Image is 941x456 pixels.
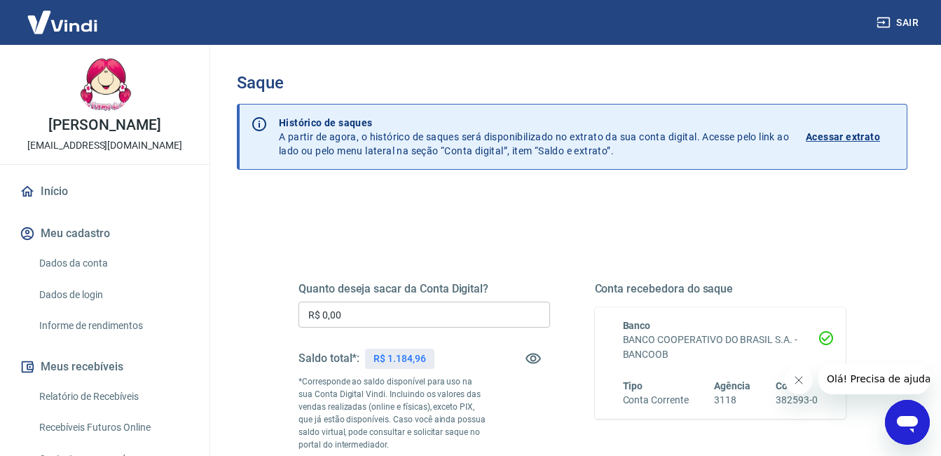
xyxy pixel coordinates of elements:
button: Sair [874,10,924,36]
p: [EMAIL_ADDRESS][DOMAIN_NAME] [27,138,182,153]
span: Tipo [623,380,643,391]
p: R$ 1.184,96 [373,351,425,366]
iframe: Mensagem da empresa [818,363,930,394]
span: Conta [776,380,802,391]
span: Olá! Precisa de ajuda? [8,10,118,21]
p: Acessar extrato [806,130,880,144]
h5: Conta recebedora do saque [595,282,846,296]
a: Informe de rendimentos [34,311,193,340]
p: [PERSON_NAME] [48,118,160,133]
h5: Quanto deseja sacar da Conta Digital? [298,282,550,296]
p: Histórico de saques [279,116,789,130]
a: Acessar extrato [806,116,895,158]
h6: BANCO COOPERATIVO DO BRASIL S.A. - BANCOOB [623,333,818,362]
h6: Conta Corrente [623,393,689,408]
h5: Saldo total*: [298,351,359,366]
h3: Saque [237,73,907,93]
a: Recebíveis Futuros Online [34,413,193,442]
span: Banco [623,320,651,331]
span: Agência [714,380,750,391]
h6: 3118 [714,393,750,408]
h6: 382593-0 [776,393,818,408]
a: Início [17,176,193,207]
iframe: Botão para abrir a janela de mensagens [885,400,930,445]
button: Meu cadastro [17,218,193,249]
iframe: Fechar mensagem [785,366,813,394]
img: Vindi [17,1,108,43]
a: Dados de login [34,281,193,309]
a: Relatório de Recebíveis [34,382,193,411]
p: A partir de agora, o histórico de saques será disponibilizado no extrato da sua conta digital. Ac... [279,116,789,158]
img: cbf1bde9-88dc-4587-8138-bae7ec27b7d8.jpeg [77,56,133,112]
p: *Corresponde ao saldo disponível para uso na sua Conta Digital Vindi. Incluindo os valores das ve... [298,375,487,451]
a: Dados da conta [34,249,193,278]
button: Meus recebíveis [17,351,193,382]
